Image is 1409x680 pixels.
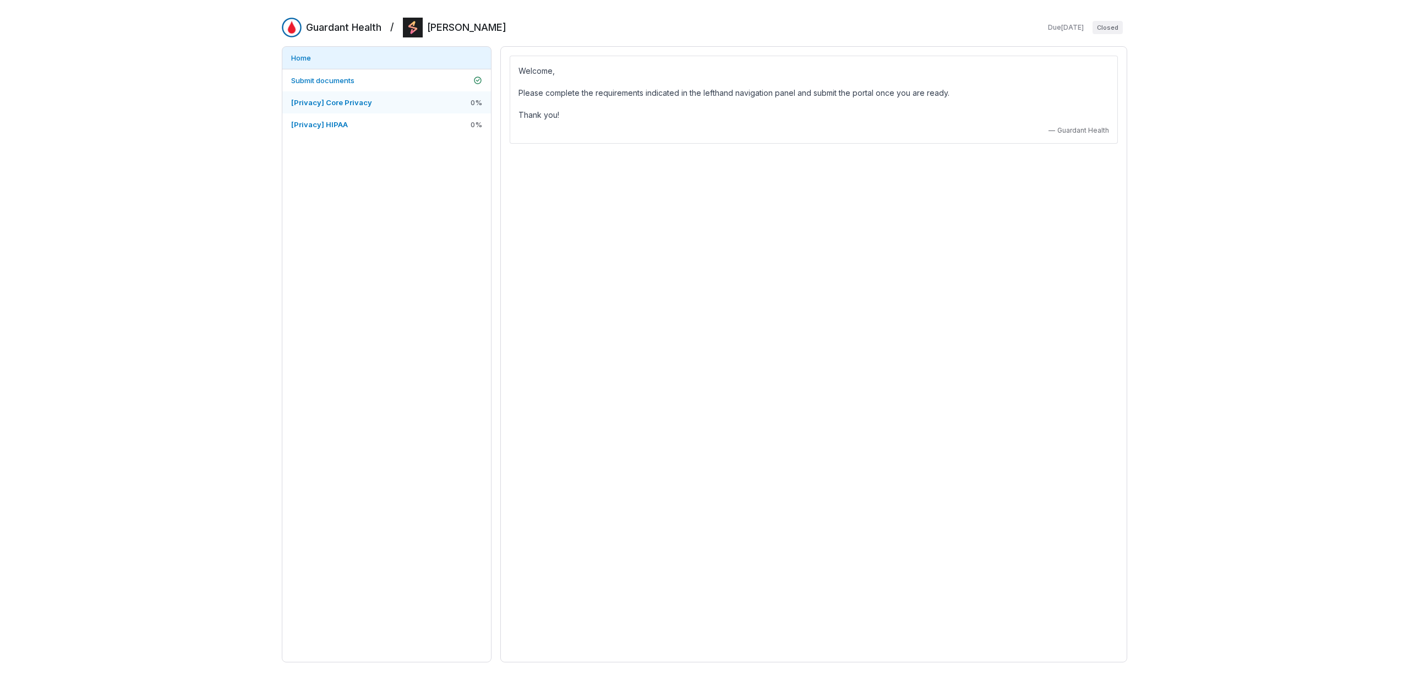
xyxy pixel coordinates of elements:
span: — [1048,126,1055,135]
a: Submit documents [282,69,491,91]
span: 0 % [471,119,482,129]
h2: [PERSON_NAME] [427,20,506,35]
p: Please complete the requirements indicated in the lefthand navigation panel and submit the portal... [518,86,1109,100]
span: 0 % [471,97,482,107]
p: Thank you! [518,108,1109,122]
a: [Privacy] HIPAA0% [282,113,491,135]
span: Guardant Health [1057,126,1109,135]
h2: / [390,18,394,34]
a: [Privacy] Core Privacy0% [282,91,491,113]
span: Submit documents [291,76,354,85]
span: [Privacy] HIPAA [291,120,348,129]
span: Closed [1093,21,1123,34]
span: Due [DATE] [1048,23,1084,32]
p: Welcome, [518,64,1109,78]
h2: Guardant Health [306,20,381,35]
a: Home [282,47,491,69]
span: [Privacy] Core Privacy [291,98,372,107]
